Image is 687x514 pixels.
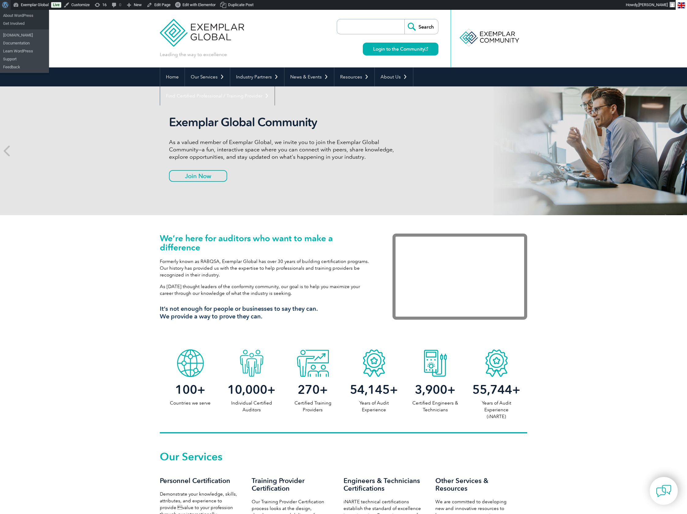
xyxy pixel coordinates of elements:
img: open_square.png [425,47,428,51]
h3: It’s not enough for people or businesses to say they can. We provide a way to prove they can. [160,305,374,320]
h2: + [221,385,282,394]
h3: Engineers & Technicians Certifications [343,477,423,492]
p: Certified Training Providers [282,400,343,413]
p: Individual Certified Auditors [221,400,282,413]
a: Login to the Community [363,43,438,55]
span: 270 [298,382,320,397]
span: 10,000 [227,382,267,397]
h3: Personnel Certification [160,477,239,485]
span: 55,744 [472,382,512,397]
img: contact-chat.png [656,483,671,499]
p: Countries we serve [160,400,221,406]
a: Join Now [169,170,227,182]
h2: + [343,385,405,394]
p: Certified Engineers & Technicians [405,400,466,413]
p: Formerly known as RABQSA, Exemplar Global has over 30 years of building certification programs. O... [160,258,374,278]
a: Industry Partners [230,67,284,86]
h2: + [282,385,343,394]
h3: Training Provider Certification [252,477,331,492]
p: Years of Audit Experience (iNARTE) [466,400,527,420]
img: en [678,2,685,8]
h2: + [466,385,527,394]
a: About Us [375,67,413,86]
span: Edit with Elementor [182,2,216,7]
a: News & Events [284,67,334,86]
p: As a valued member of Exemplar Global, we invite you to join the Exemplar Global Community—a fun,... [169,139,399,161]
span: 100 [175,382,197,397]
span: 54,145 [350,382,390,397]
h2: Our Services [160,452,527,462]
h2: Exemplar Global Community [169,115,399,129]
a: Find Certified Professional / Training Provider [160,86,275,105]
input: Search [404,19,438,34]
h1: We’re here for auditors who want to make a difference [160,234,374,252]
a: Resources [334,67,374,86]
p: Leading the way to excellence [160,51,227,58]
p: As [DATE] thought leaders of the conformity community, our goal is to help you maximize your care... [160,283,374,297]
h3: Other Services & Resources [435,477,515,492]
h2: + [405,385,466,394]
a: Live [51,2,61,8]
p: Years of Audit Experience [343,400,405,413]
span: 3,900 [415,382,447,397]
a: Our Services [185,67,230,86]
iframe: Exemplar Global: Working together to make a difference [392,234,527,320]
a: Home [160,67,185,86]
span: [PERSON_NAME] [638,2,668,7]
h2: + [160,385,221,394]
img: Exemplar Global [160,10,244,47]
